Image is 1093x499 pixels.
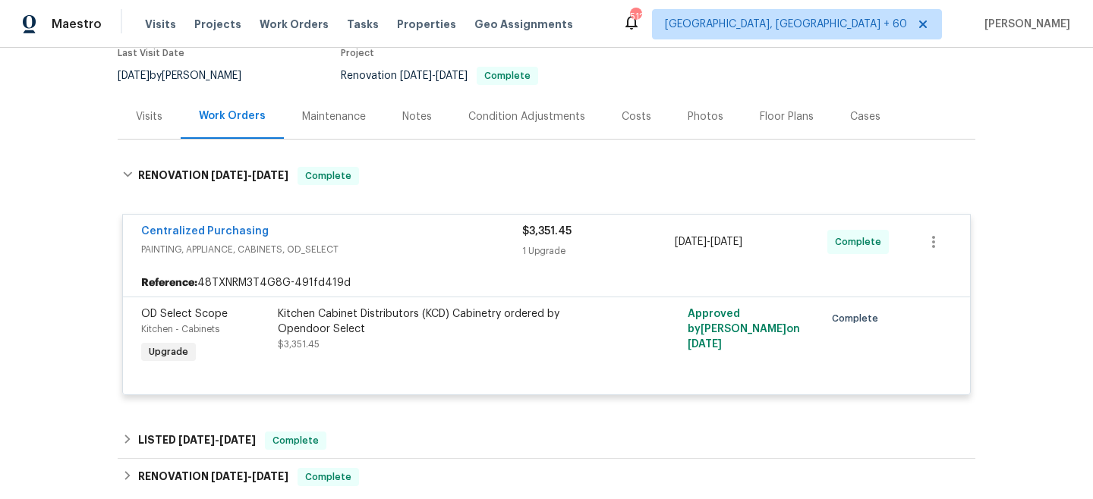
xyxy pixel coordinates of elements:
div: Work Orders [199,108,266,124]
div: Cases [850,109,880,124]
span: Last Visit Date [118,49,184,58]
h6: LISTED [138,432,256,450]
span: Renovation [341,71,538,81]
span: [DATE] [252,170,288,180]
span: [DATE] [178,435,215,445]
span: [DATE] [400,71,432,81]
div: Floor Plans [760,109,814,124]
span: - [400,71,468,81]
span: - [178,435,256,445]
div: Costs [622,109,651,124]
b: Reference: [141,275,197,290]
span: PAINTING, APPLIANCE, CABINETS, OD_SELECT [141,242,522,257]
span: Approved by [PERSON_NAME] on [688,309,800,350]
div: RENOVATION [DATE]-[DATE]Complete [118,459,975,495]
span: Geo Assignments [474,17,573,32]
div: Visits [136,109,162,124]
span: [DATE] [710,237,742,247]
div: Kitchen Cabinet Distributors (KCD) Cabinetry ordered by Opendoor Select [278,306,610,337]
span: - [211,170,288,180]
span: [PERSON_NAME] [978,17,1070,32]
span: Complete [299,469,358,485]
span: [DATE] [252,471,288,482]
span: Project [341,49,374,58]
span: Visits [145,17,176,32]
div: 1 Upgrade [522,243,675,259]
span: Projects [194,17,241,32]
span: [DATE] [219,435,256,445]
span: [GEOGRAPHIC_DATA], [GEOGRAPHIC_DATA] + 60 [665,17,907,32]
span: [DATE] [688,339,722,350]
span: Complete [835,234,887,249]
span: Tasks [347,19,379,30]
h6: RENOVATION [138,167,288,185]
span: Complete [832,311,884,326]
span: Complete [299,168,358,184]
span: - [211,471,288,482]
div: 512 [630,9,641,24]
div: Notes [402,109,432,124]
h6: RENOVATION [138,468,288,486]
span: Maestro [52,17,102,32]
span: Upgrade [143,344,194,359]
span: [DATE] [118,71,150,81]
span: Kitchen - Cabinets [141,325,219,334]
span: Complete [266,433,325,448]
span: - [675,234,742,249]
div: by [PERSON_NAME] [118,67,260,85]
a: Centralized Purchasing [141,226,269,237]
span: [DATE] [211,170,247,180]
span: [DATE] [436,71,468,81]
div: LISTED [DATE]-[DATE]Complete [118,422,975,459]
span: Work Orders [260,17,329,32]
div: Condition Adjustments [468,109,585,124]
span: Complete [478,71,537,80]
div: Maintenance [302,109,366,124]
div: Photos [688,109,723,124]
div: RENOVATION [DATE]-[DATE]Complete [118,152,975,200]
span: [DATE] [211,471,247,482]
div: 48TXNRM3T4G8G-491fd419d [123,269,970,297]
span: OD Select Scope [141,309,228,319]
span: $3,351.45 [522,226,572,237]
span: [DATE] [675,237,707,247]
span: Properties [397,17,456,32]
span: $3,351.45 [278,340,320,349]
